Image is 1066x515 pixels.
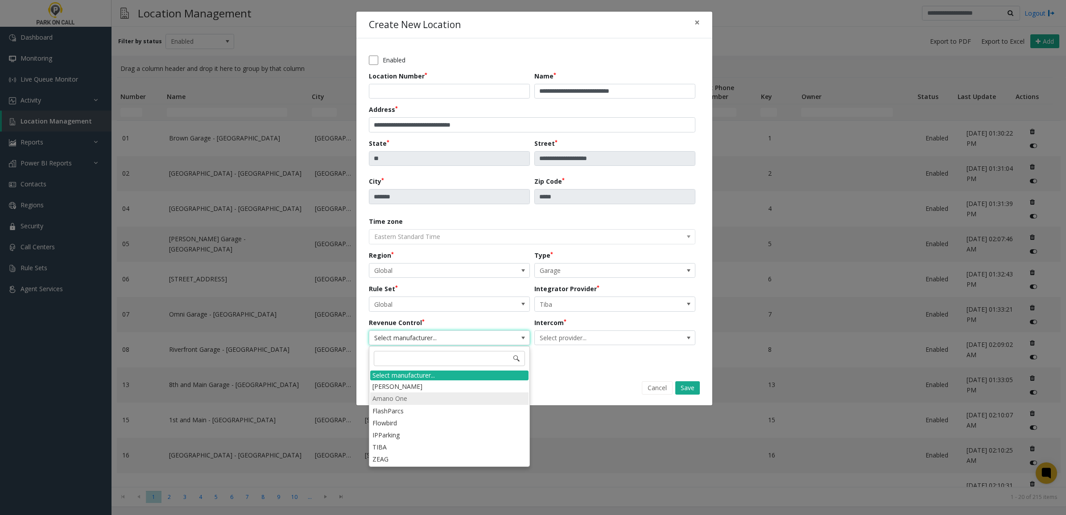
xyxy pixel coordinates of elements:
span: × [694,16,700,29]
li: IPParking [370,429,529,441]
button: Save [675,381,700,395]
button: Cancel [642,381,673,395]
li: Flowbird [370,417,529,429]
div: Select manufacturer... [370,371,529,380]
label: Revenue Control [369,318,425,327]
span: Garage [535,264,663,278]
label: Address [369,105,398,114]
label: Street [534,139,558,148]
label: Time zone [369,217,403,226]
span: Select provider... [535,331,663,345]
label: Location Number [369,71,427,81]
label: Enabled [383,55,405,65]
button: Close [688,12,706,33]
label: Zip Code [534,177,565,186]
li: [PERSON_NAME] [370,380,529,392]
label: Intercom [534,318,566,327]
app-dropdown: The timezone is automatically set based on the address and cannot be edited. [369,232,695,240]
span: Global [369,264,497,278]
label: State [369,139,389,148]
li: Amano One [370,392,529,404]
h4: Create New Location [369,18,461,32]
label: Region [369,251,394,260]
span: Global [369,297,497,311]
li: ZEAG [370,453,529,465]
label: Type [534,251,553,260]
span: Select manufacturer... [369,331,497,345]
span: Tiba [535,297,663,311]
label: Integrator Provider [534,284,599,293]
label: Name [534,71,556,81]
label: City [369,177,384,186]
li: FlashParcs [370,405,529,417]
label: Rule Set [369,284,398,293]
li: TIBA [370,441,529,453]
